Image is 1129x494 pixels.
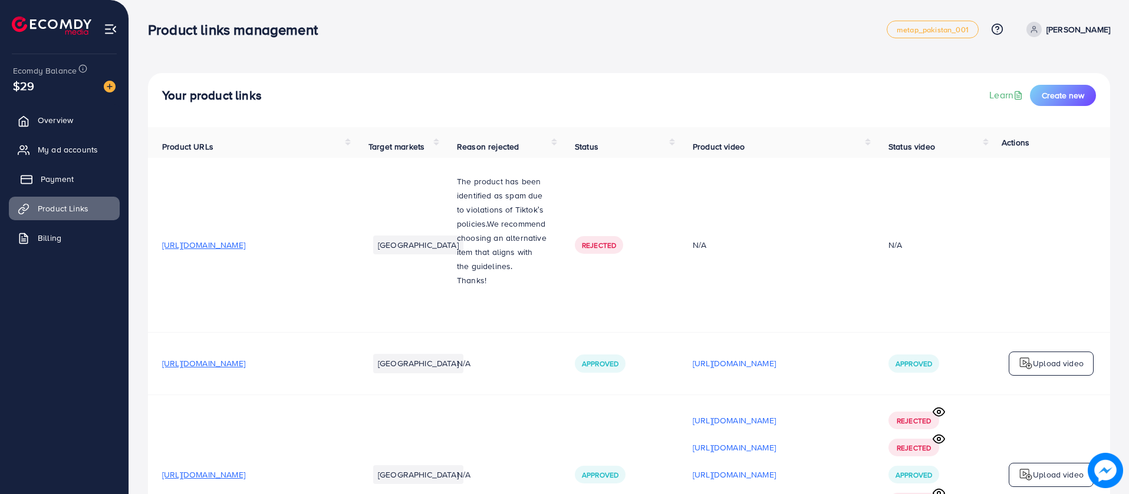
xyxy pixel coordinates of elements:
span: [URL][DOMAIN_NAME] [162,469,245,480]
a: [PERSON_NAME] [1022,22,1110,37]
p: [URL][DOMAIN_NAME] [693,468,776,482]
span: Target markets [368,141,424,152]
a: Billing [9,226,120,250]
span: Overview [38,114,73,126]
span: Rejected [897,443,931,453]
a: Learn [989,88,1025,102]
img: logo [12,16,91,35]
span: My ad accounts [38,144,98,155]
a: Overview [9,108,120,132]
p: Upload video [1033,356,1084,370]
span: Ecomdy Balance [13,65,77,77]
li: [GEOGRAPHIC_DATA] [373,465,463,484]
span: Thanks! [457,274,486,286]
img: logo [1019,468,1033,482]
h3: Product links management [148,21,327,38]
span: Status video [888,141,935,152]
span: Product URLs [162,141,213,152]
span: N/A [457,469,470,480]
span: Rejected [582,240,616,250]
span: metap_pakistan_001 [897,26,969,34]
span: Approved [896,359,932,369]
span: Billing [38,232,61,244]
div: N/A [888,239,902,251]
span: Rejected [897,416,931,426]
span: Reason rejected [457,141,519,152]
img: logo [1019,356,1033,370]
span: $29 [13,77,34,94]
a: metap_pakistan_001 [887,21,979,38]
p: [URL][DOMAIN_NAME] [693,440,776,455]
li: [GEOGRAPHIC_DATA] [373,354,463,373]
span: Approved [582,470,618,480]
a: Product Links [9,197,120,220]
span: [URL][DOMAIN_NAME] [162,357,245,369]
img: image [1088,453,1123,488]
img: menu [104,22,117,36]
span: Approved [896,470,932,480]
p: [URL][DOMAIN_NAME] [693,356,776,370]
a: My ad accounts [9,138,120,161]
p: [PERSON_NAME] [1046,22,1110,37]
span: Create new [1042,89,1084,101]
li: [GEOGRAPHIC_DATA] [373,236,463,254]
span: The product has been identified as spam due to violations of Tiktok’s policies.We recommend choos... [457,175,547,272]
span: N/A [457,357,470,369]
div: N/A [693,239,860,251]
img: image [104,81,116,92]
span: Status [575,141,598,152]
span: Product video [693,141,745,152]
p: [URL][DOMAIN_NAME] [693,413,776,427]
h4: Your product links [162,88,262,103]
a: Payment [9,167,120,191]
span: Approved [582,359,618,369]
p: Upload video [1033,468,1084,482]
span: Product Links [38,203,88,214]
span: Payment [41,173,74,185]
span: [URL][DOMAIN_NAME] [162,239,245,251]
button: Create new [1030,85,1096,106]
span: Actions [1002,137,1029,148]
